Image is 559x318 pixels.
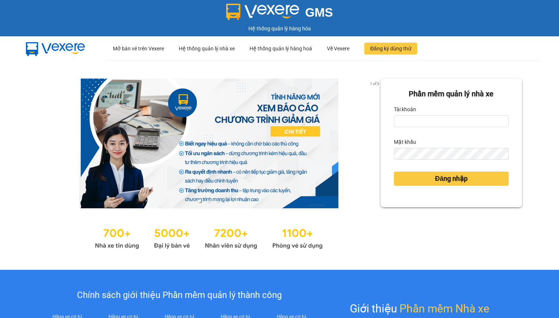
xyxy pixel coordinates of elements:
button: previous slide / item [37,79,47,208]
span: Đăng nhập [435,173,468,184]
label: Tài khoản [394,103,416,115]
span: GMS [305,6,333,19]
label: Mật khẩu [394,136,416,148]
img: logo 2 [226,4,299,20]
div: Mở bán vé trên Vexere [113,37,164,60]
span: Phần mềm Nhà xe [399,300,489,317]
img: Statistics.png [95,223,323,251]
div: Về Vexere [327,37,349,60]
div: Hệ thống quản lý hàng hóa [2,24,557,33]
button: Đăng nhập [394,172,509,186]
input: Mật khẩu [394,148,509,160]
li: slide item 1 [198,199,201,202]
a: GMS [226,11,333,17]
li: slide item 3 [216,199,219,202]
button: next slide / item [370,79,381,208]
p: 1 of 3 [368,79,381,88]
div: Hệ thống quản lý nhà xe [179,37,235,60]
div: Giới thiệu [350,300,489,317]
div: Hệ thống quản lý hàng hoá [250,37,312,60]
div: Phần mềm quản lý nhà xe [394,88,509,100]
button: Đăng ký dùng thử [364,43,417,54]
input: Tài khoản [394,115,509,127]
img: mbUUG5Q.png [19,36,93,61]
li: slide item 2 [207,199,210,202]
span: Đăng ký dùng thử [370,44,411,53]
div: Chính sách giới thiệu Phần mềm quản lý thành công [39,288,320,302]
